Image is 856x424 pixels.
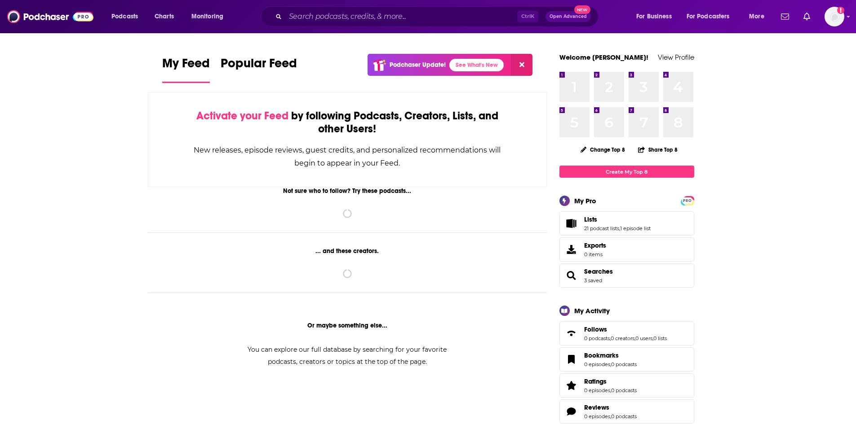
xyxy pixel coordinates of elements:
span: Lists [584,215,597,223]
a: My Feed [162,56,210,83]
span: Ratings [584,377,607,385]
span: Reviews [559,399,694,424]
button: Show profile menu [825,7,844,26]
a: Lists [563,217,581,230]
span: Searches [559,263,694,288]
span: Exports [563,243,581,256]
svg: Add a profile image [837,7,844,14]
button: open menu [743,9,776,24]
a: 0 episodes [584,387,610,393]
input: Search podcasts, credits, & more... [285,9,517,24]
a: Popular Feed [221,56,297,83]
span: Podcasts [111,10,138,23]
span: Lists [559,211,694,236]
span: Follows [584,325,607,333]
span: Logged in as Lydia_Gustafson [825,7,844,26]
a: Bookmarks [563,353,581,366]
button: open menu [185,9,235,24]
button: Open AdvancedNew [546,11,591,22]
div: ... and these creators. [148,247,547,255]
span: Charts [155,10,174,23]
a: 0 podcasts [611,387,637,393]
a: Show notifications dropdown [777,9,793,24]
span: , [610,361,611,367]
div: My Pro [574,197,596,205]
a: Bookmarks [584,351,637,359]
a: Show notifications dropdown [800,9,814,24]
a: 0 podcasts [611,413,637,420]
a: Welcome [PERSON_NAME]! [559,53,648,61]
span: , [619,225,620,232]
span: Open Advanced [550,14,587,19]
span: Ratings [559,373,694,398]
span: Activate your Feed [196,109,288,122]
a: 0 users [635,335,652,341]
a: 0 podcasts [611,361,637,367]
a: See What's New [449,59,504,71]
a: Searches [563,269,581,282]
span: Bookmarks [559,347,694,372]
span: Bookmarks [584,351,619,359]
a: View Profile [658,53,694,61]
a: Reviews [584,403,637,411]
span: , [610,387,611,393]
a: Reviews [563,405,581,418]
button: open menu [630,9,683,24]
div: by following Podcasts, Creators, Lists, and other Users! [193,109,502,136]
a: Searches [584,267,613,275]
div: You can explore our full database by searching for your favorite podcasts, creators or topics at ... [237,344,458,368]
span: Popular Feed [221,56,297,76]
a: Charts [149,9,179,24]
a: 21 podcast lists [584,225,619,232]
img: User Profile [825,7,844,26]
div: New releases, episode reviews, guest credits, and personalized recommendations will begin to appe... [193,144,502,170]
span: More [749,10,764,23]
div: My Activity [574,306,610,315]
a: PRO [682,197,693,204]
div: Or maybe something else... [148,322,547,329]
span: Exports [584,241,606,249]
a: 0 podcasts [584,335,610,341]
a: 0 episodes [584,361,610,367]
span: For Podcasters [687,10,730,23]
span: Ctrl K [517,11,538,22]
button: open menu [681,9,743,24]
span: Reviews [584,403,609,411]
span: New [574,5,590,14]
a: Lists [584,215,651,223]
span: PRO [682,197,693,204]
button: open menu [105,9,150,24]
a: Ratings [563,379,581,392]
a: 1 episode list [620,225,651,232]
img: Podchaser - Follow, Share and Rate Podcasts [7,8,93,25]
a: 0 episodes [584,413,610,420]
div: Not sure who to follow? Try these podcasts... [148,187,547,195]
span: 0 items [584,251,606,258]
span: Follows [559,321,694,345]
span: , [634,335,635,341]
span: , [652,335,653,341]
span: For Business [636,10,672,23]
a: Create My Top 8 [559,166,694,178]
span: Monitoring [191,10,223,23]
a: Exports [559,237,694,262]
span: My Feed [162,56,210,76]
span: , [610,413,611,420]
a: Follows [563,327,581,340]
a: Follows [584,325,667,333]
a: 0 creators [611,335,634,341]
p: Podchaser Update! [390,61,446,69]
a: 0 lists [653,335,667,341]
div: Search podcasts, credits, & more... [269,6,607,27]
button: Share Top 8 [638,141,678,158]
a: Ratings [584,377,637,385]
a: 3 saved [584,277,602,284]
button: Change Top 8 [575,144,631,155]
